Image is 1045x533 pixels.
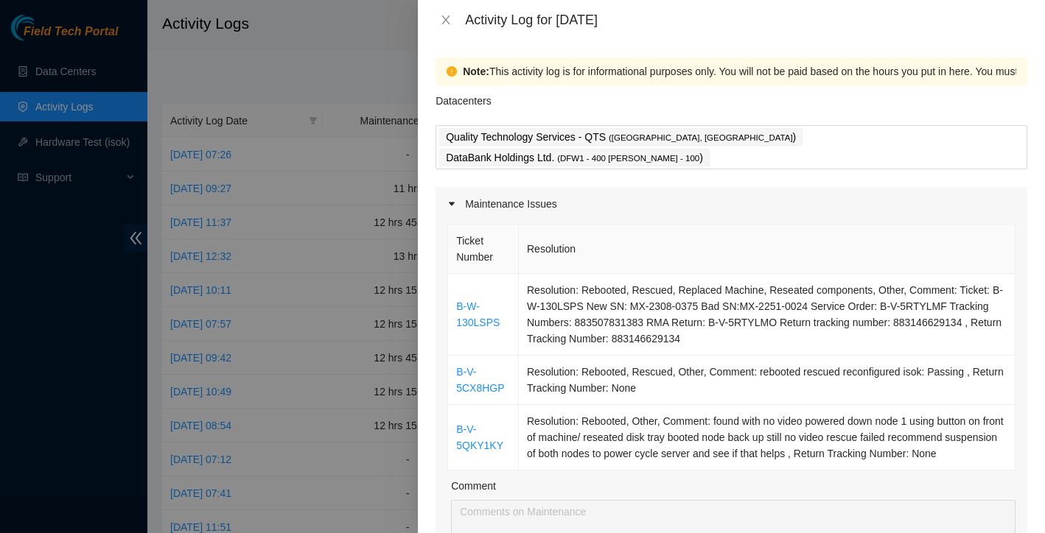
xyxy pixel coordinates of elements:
span: exclamation-circle [447,66,457,77]
a: B-V-5CX8HGP [456,366,504,394]
th: Resolution [519,225,1016,274]
strong: Note: [463,63,489,80]
p: DataBank Holdings Ltd. ) [446,149,703,166]
p: Quality Technology Services - QTS ) [446,129,796,146]
p: Datacenters [436,85,491,109]
a: B-W-130LSPS [456,300,500,328]
div: Maintenance Issues [436,187,1027,221]
th: Ticket Number [448,225,519,274]
span: close [440,14,452,26]
div: Activity Log for [DATE] [465,12,1027,28]
td: Resolution: Rebooted, Rescued, Replaced Machine, Reseated components, Other, Comment: Ticket: B-W... [519,274,1016,356]
button: Close [436,13,456,27]
span: caret-right [447,200,456,208]
label: Comment [451,478,496,494]
span: ( [GEOGRAPHIC_DATA], [GEOGRAPHIC_DATA] [609,133,793,142]
td: Resolution: Rebooted, Rescued, Other, Comment: rebooted rescued reconfigured isok: Passing , Retu... [519,356,1016,405]
a: B-V-5QKY1KY [456,423,503,451]
td: Resolution: Rebooted, Other, Comment: found with no video powered down node 1 using button on fro... [519,405,1016,470]
span: ( DFW1 - 400 [PERSON_NAME] - 100 [557,154,699,163]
